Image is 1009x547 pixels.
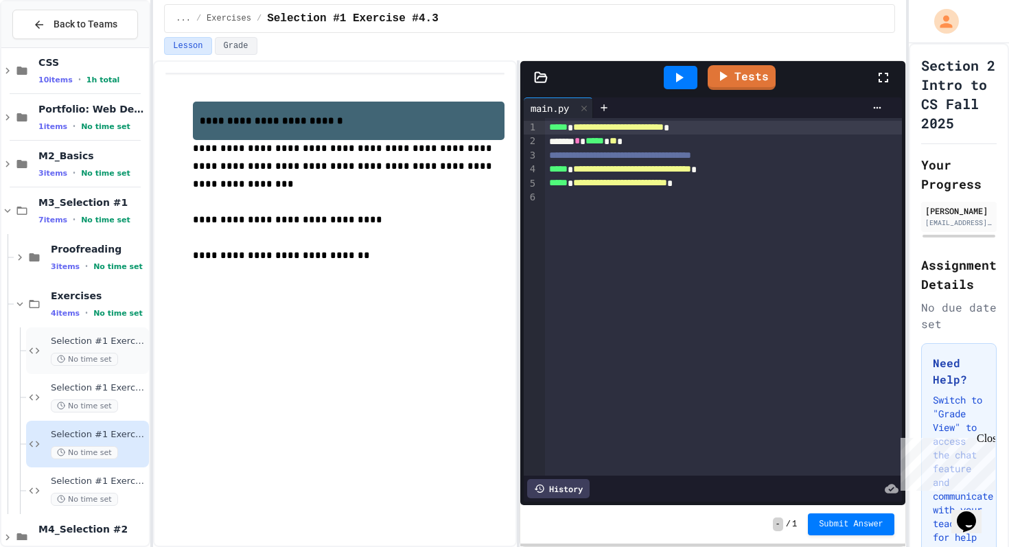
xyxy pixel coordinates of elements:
[51,399,118,412] span: No time set
[819,519,883,530] span: Submit Answer
[73,167,76,178] span: •
[257,13,262,24] span: /
[196,13,201,24] span: /
[12,10,138,39] button: Back to Teams
[51,429,146,441] span: Selection #1 Exercise #4.3
[38,75,73,84] span: 10 items
[524,177,537,191] div: 5
[86,75,120,84] span: 1h total
[951,492,995,533] iframe: chat widget
[524,121,537,135] div: 1
[93,262,143,271] span: No time set
[81,216,130,224] span: No time set
[93,309,143,318] span: No time set
[51,493,118,506] span: No time set
[85,261,88,272] span: •
[786,519,791,530] span: /
[267,10,439,27] span: Selection #1 Exercise #4.3
[85,307,88,318] span: •
[78,74,81,85] span: •
[51,336,146,347] span: Selection #1 Exercise #4.1
[527,479,590,498] div: History
[51,290,146,302] span: Exercises
[895,432,995,491] iframe: chat widget
[38,196,146,209] span: M3_Selection #1
[51,309,80,318] span: 4 items
[921,56,997,132] h1: Section 2 Intro to CS Fall 2025
[38,150,146,162] span: M2_Basics
[524,191,537,205] div: 6
[708,65,776,90] a: Tests
[51,476,146,487] span: Selection #1 Exercise #4.4
[524,97,593,118] div: main.py
[933,355,985,388] h3: Need Help?
[51,262,80,271] span: 3 items
[921,255,997,294] h2: Assignment Details
[921,155,997,194] h2: Your Progress
[792,519,797,530] span: 1
[164,37,211,55] button: Lesson
[524,149,537,163] div: 3
[81,122,130,131] span: No time set
[38,216,67,224] span: 7 items
[5,5,95,87] div: Chat with us now!Close
[808,513,894,535] button: Submit Answer
[73,121,76,132] span: •
[215,37,257,55] button: Grade
[207,13,251,24] span: Exercises
[920,5,962,37] div: My Account
[925,205,993,217] div: [PERSON_NAME]
[524,163,537,176] div: 4
[38,103,146,115] span: Portfolio: Web Dev Final Project
[51,353,118,366] span: No time set
[38,523,146,535] span: M4_Selection #2
[921,299,997,332] div: No due date set
[524,135,537,148] div: 2
[51,382,146,394] span: Selection #1 Exercises #4.2
[176,13,191,24] span: ...
[73,214,76,225] span: •
[51,446,118,459] span: No time set
[81,169,130,178] span: No time set
[524,101,576,115] div: main.py
[38,169,67,178] span: 3 items
[773,517,783,531] span: -
[38,56,146,69] span: CSS
[925,218,993,228] div: [EMAIL_ADDRESS][DOMAIN_NAME]
[51,243,146,255] span: Proofreading
[38,122,67,131] span: 1 items
[54,17,117,32] span: Back to Teams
